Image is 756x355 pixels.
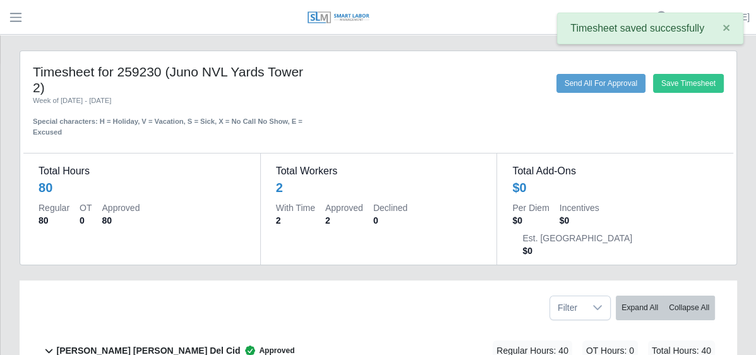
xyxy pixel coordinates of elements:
dd: $0 [512,214,549,227]
dd: $0 [522,244,632,257]
dt: Est. [GEOGRAPHIC_DATA] [522,232,632,244]
dt: With Time [276,202,315,214]
div: bulk actions [616,296,715,320]
div: $0 [512,179,526,196]
dd: 80 [39,214,69,227]
div: Week of [DATE] - [DATE] [33,95,309,106]
dt: Regular [39,202,69,214]
dt: Total Add-Ons [512,164,718,179]
button: Save Timesheet [653,74,724,93]
dd: 0 [80,214,92,227]
div: Timesheet saved successfully [557,13,743,44]
dd: 2 [276,214,315,227]
dt: Incentives [560,202,599,214]
button: Send All For Approval [556,74,645,93]
div: 80 [39,179,52,196]
span: Filter [550,296,585,320]
a: [PERSON_NAME] [677,11,750,24]
dd: 0 [373,214,407,227]
dt: OT [80,202,92,214]
dt: Declined [373,202,407,214]
button: Expand All [616,296,664,320]
dt: Approved [325,202,363,214]
h4: Timesheet for 259230 (Juno NVL Yards Tower 2) [33,64,309,95]
dd: 80 [102,214,140,227]
dd: $0 [560,214,599,227]
div: Special characters: H = Holiday, V = Vacation, S = Sick, X = No Call No Show, E = Excused [33,106,309,138]
dt: Approved [102,202,140,214]
div: 2 [276,179,283,196]
img: SLM Logo [307,11,370,25]
dd: 2 [325,214,363,227]
dt: Total Hours [39,164,245,179]
dt: Total Workers [276,164,482,179]
dt: Per Diem [512,202,549,214]
button: Collapse All [663,296,715,320]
